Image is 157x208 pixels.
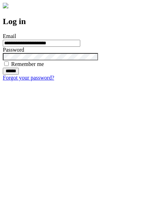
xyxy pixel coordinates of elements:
a: Forgot your password? [3,75,54,81]
label: Email [3,33,16,39]
label: Password [3,47,24,53]
img: logo-4e3dc11c47720685a147b03b5a06dd966a58ff35d612b21f08c02c0306f2b779.png [3,3,8,8]
label: Remember me [11,61,44,67]
h2: Log in [3,17,154,26]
